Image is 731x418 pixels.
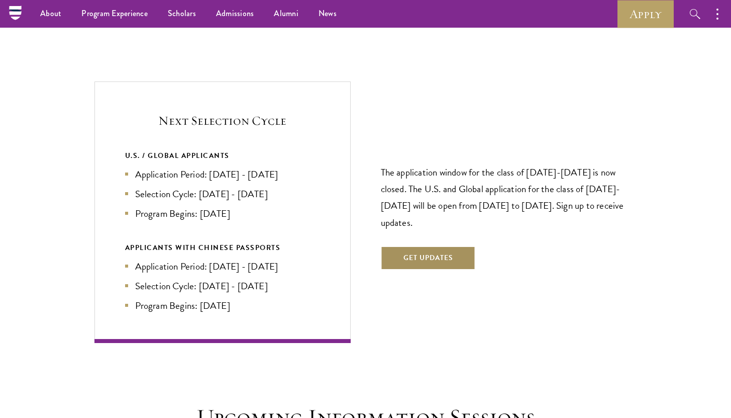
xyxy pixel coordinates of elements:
p: The application window for the class of [DATE]-[DATE] is now closed. The U.S. and Global applicat... [381,164,637,230]
li: Application Period: [DATE] - [DATE] [125,167,320,182]
li: Application Period: [DATE] - [DATE] [125,259,320,274]
button: Get Updates [381,246,476,270]
li: Program Begins: [DATE] [125,206,320,221]
li: Selection Cycle: [DATE] - [DATE] [125,279,320,293]
div: APPLICANTS WITH CHINESE PASSPORTS [125,241,320,254]
div: U.S. / GLOBAL APPLICANTS [125,149,320,162]
li: Selection Cycle: [DATE] - [DATE] [125,187,320,201]
h5: Next Selection Cycle [125,112,320,129]
li: Program Begins: [DATE] [125,298,320,313]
